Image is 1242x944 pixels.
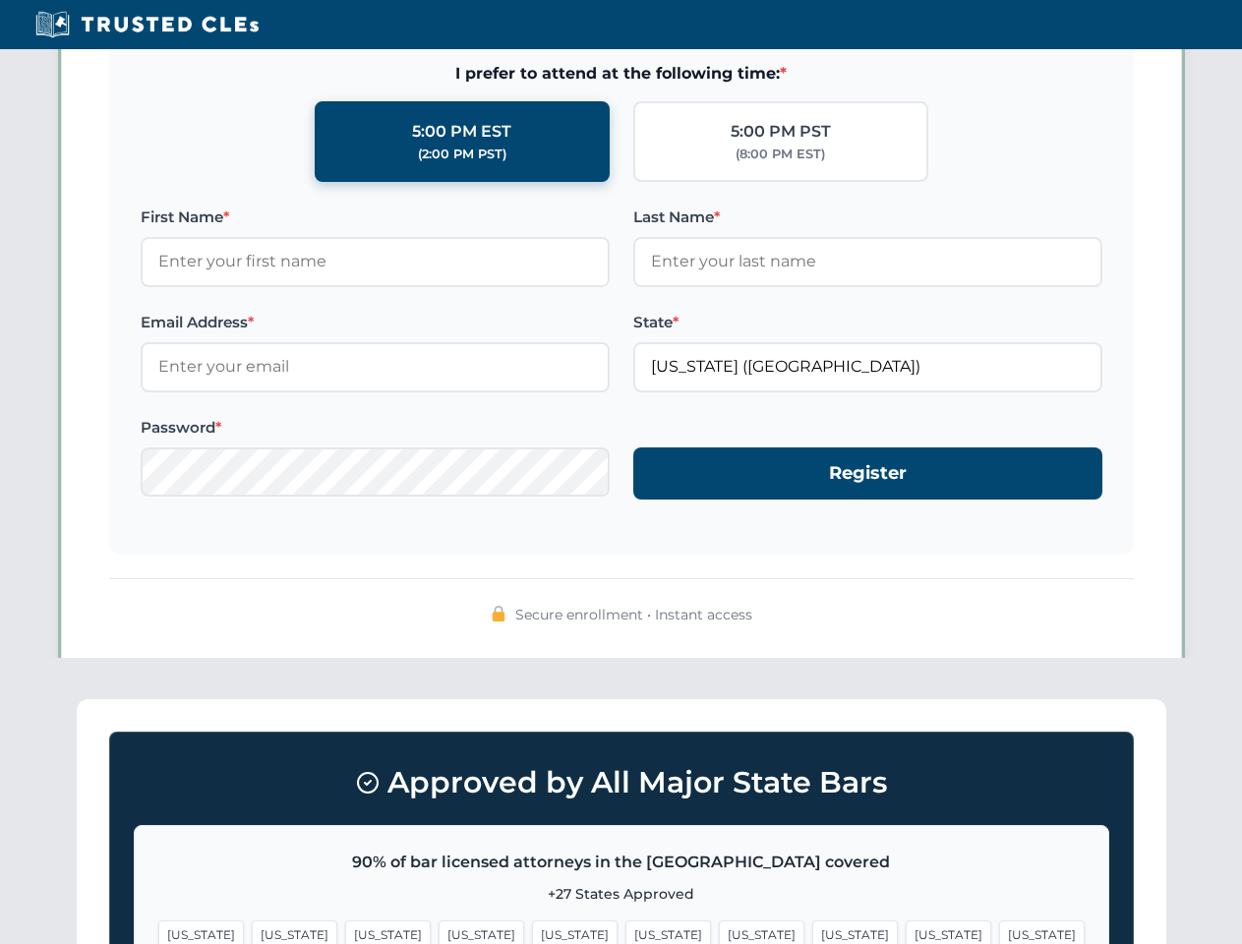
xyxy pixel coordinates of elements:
[633,342,1102,391] input: Florida (FL)
[141,237,610,286] input: Enter your first name
[141,311,610,334] label: Email Address
[30,10,265,39] img: Trusted CLEs
[418,145,506,164] div: (2:00 PM PST)
[134,756,1109,809] h3: Approved by All Major State Bars
[141,206,610,229] label: First Name
[158,850,1085,875] p: 90% of bar licensed attorneys in the [GEOGRAPHIC_DATA] covered
[736,145,825,164] div: (8:00 PM EST)
[731,119,831,145] div: 5:00 PM PST
[633,447,1102,500] button: Register
[141,416,610,440] label: Password
[491,606,506,621] img: 🔒
[141,342,610,391] input: Enter your email
[633,311,1102,334] label: State
[633,237,1102,286] input: Enter your last name
[412,119,511,145] div: 5:00 PM EST
[633,206,1102,229] label: Last Name
[515,604,752,625] span: Secure enrollment • Instant access
[141,61,1102,87] span: I prefer to attend at the following time:
[158,883,1085,905] p: +27 States Approved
